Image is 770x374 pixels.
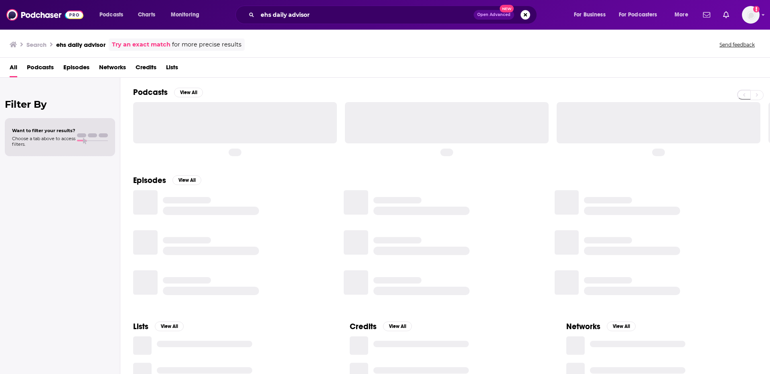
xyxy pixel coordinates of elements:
[742,6,760,24] span: Logged in as Marketing09
[257,8,474,21] input: Search podcasts, credits, & more...
[619,9,657,20] span: For Podcasters
[112,40,170,49] a: Try an exact match
[566,322,600,332] h2: Networks
[5,99,115,110] h2: Filter By
[477,13,511,17] span: Open Advanced
[133,175,201,185] a: EpisodesView All
[474,10,514,20] button: Open AdvancedNew
[172,175,201,185] button: View All
[155,322,184,331] button: View All
[174,88,203,97] button: View All
[26,41,47,48] h3: Search
[99,61,126,77] a: Networks
[720,8,732,22] a: Show notifications dropdown
[27,61,54,77] a: Podcasts
[12,136,75,147] span: Choose a tab above to access filters.
[133,87,203,97] a: PodcastsView All
[56,41,105,48] h3: ehs daily advisor
[675,9,688,20] span: More
[171,9,199,20] span: Monitoring
[700,8,713,22] a: Show notifications dropdown
[12,128,75,133] span: Want to filter your results?
[133,322,184,332] a: ListsView All
[10,61,17,77] a: All
[133,8,160,21] a: Charts
[63,61,89,77] a: Episodes
[165,8,210,21] button: open menu
[383,322,412,331] button: View All
[574,9,606,20] span: For Business
[133,87,168,97] h2: Podcasts
[138,9,155,20] span: Charts
[753,6,760,12] svg: Add a profile image
[350,322,412,332] a: CreditsView All
[133,322,148,332] h2: Lists
[136,61,156,77] a: Credits
[94,8,134,21] button: open menu
[742,6,760,24] img: User Profile
[717,41,757,48] button: Send feedback
[742,6,760,24] button: Show profile menu
[166,61,178,77] a: Lists
[172,40,241,49] span: for more precise results
[669,8,698,21] button: open menu
[99,9,123,20] span: Podcasts
[614,8,669,21] button: open menu
[243,6,545,24] div: Search podcasts, credits, & more...
[350,322,377,332] h2: Credits
[568,8,616,21] button: open menu
[500,5,514,12] span: New
[133,175,166,185] h2: Episodes
[607,322,636,331] button: View All
[566,322,636,332] a: NetworksView All
[6,7,83,22] img: Podchaser - Follow, Share and Rate Podcasts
